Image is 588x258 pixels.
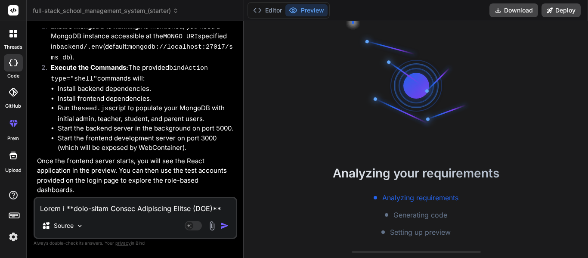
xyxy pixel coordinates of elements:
[58,134,235,153] li: Start the frontend development server on port 3000 (which will be exposed by WebContainer).
[58,103,235,124] li: Run the script to populate your MongoDB with initial admin, teacher, student, and parent users.
[207,221,217,231] img: attachment
[244,164,588,182] h2: Analyzing your requirements
[54,221,74,230] p: Source
[58,94,235,104] li: Install frontend dependencies.
[81,105,108,112] code: seed.js
[58,124,235,134] li: Start the backend server in the background on port 5000.
[58,84,235,94] li: Install backend dependencies.
[115,240,131,246] span: privacy
[393,210,447,220] span: Generating code
[37,156,235,195] p: Once the frontend server starts, you will see the React application in the preview. You can then ...
[34,239,237,247] p: Always double-check its answers. Your in Bind
[489,3,538,17] button: Download
[76,222,84,230] img: Pick Models
[5,167,22,174] label: Upload
[220,221,229,230] img: icon
[4,44,22,51] label: threads
[163,33,198,40] code: MONGO_URI
[250,4,285,16] button: Editor
[7,135,19,142] label: prem
[51,65,208,83] code: bindAction type="shell"
[285,4,328,16] button: Preview
[7,72,19,80] label: code
[382,193,458,203] span: Analyzing requirements
[33,6,179,15] span: full-stack_school_management_system_(starter)
[5,103,21,110] label: GitHub
[44,22,235,63] li: As mentioned, you need a MongoDB instance accessible at the specified in (default: ).
[56,44,103,51] code: backend/.env
[542,3,581,17] button: Deploy
[44,63,235,153] li: The provided commands will:
[51,63,128,71] strong: Execute the Commands:
[390,227,451,237] span: Setting up preview
[6,230,21,244] img: settings
[51,44,233,62] code: mongodb://localhost:27017/sms_db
